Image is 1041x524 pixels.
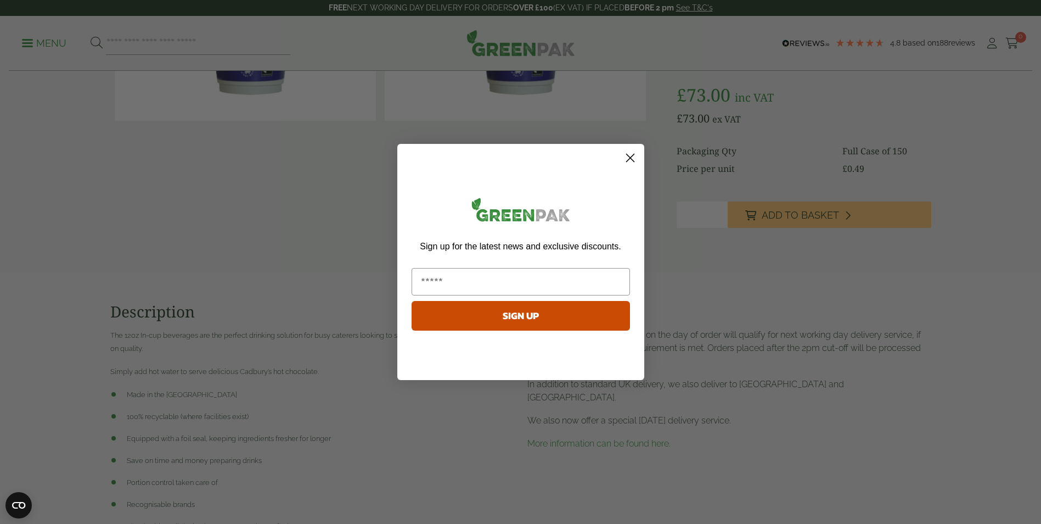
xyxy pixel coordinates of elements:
input: Email [412,268,630,296]
button: SIGN UP [412,301,630,331]
button: Open CMP widget [5,492,32,519]
img: greenpak_logo [412,193,630,230]
span: Sign up for the latest news and exclusive discounts. [420,242,621,251]
button: Close dialog [621,148,640,168]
